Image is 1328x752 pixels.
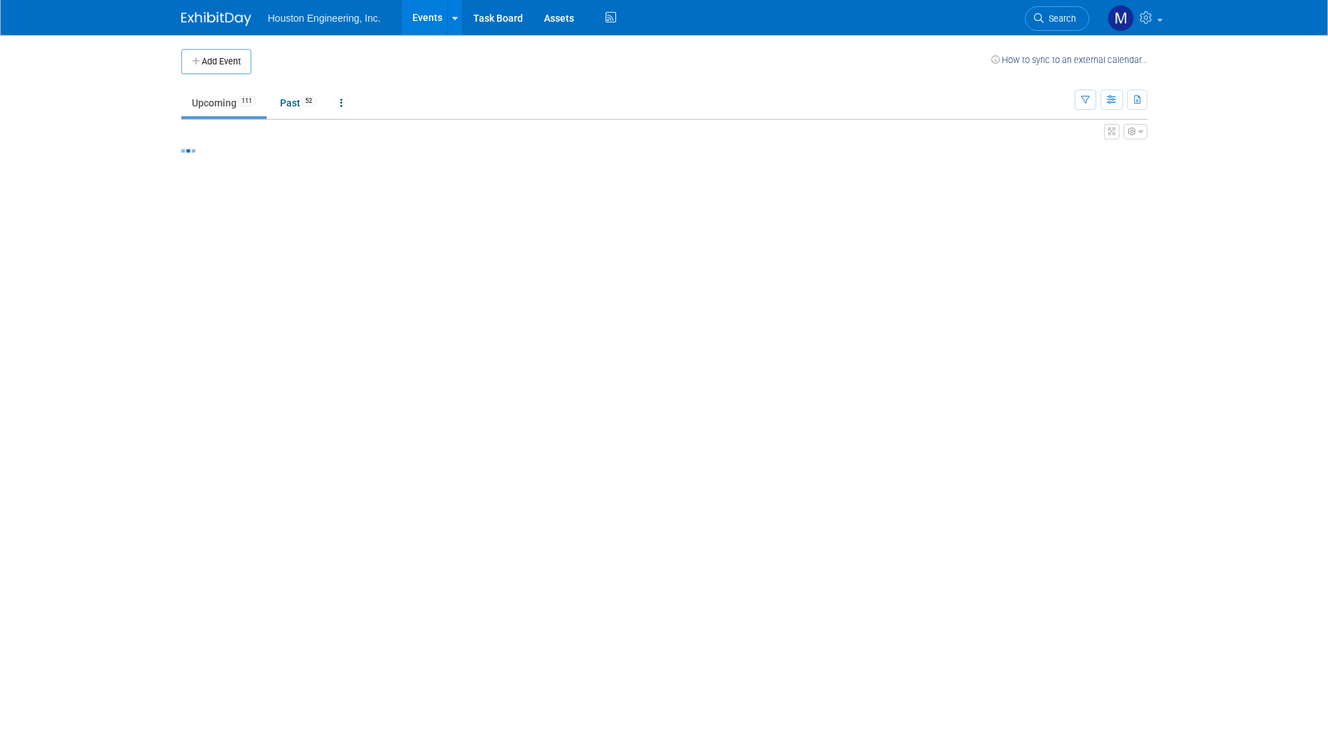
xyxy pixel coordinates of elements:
[181,49,251,74] button: Add Event
[181,90,267,116] a: Upcoming111
[301,96,316,106] span: 52
[181,149,195,153] img: loading...
[991,55,1147,65] a: How to sync to an external calendar...
[270,90,327,116] a: Past52
[268,13,381,24] span: Houston Engineering, Inc.
[181,12,251,26] img: ExhibitDay
[1044,13,1076,24] span: Search
[1107,5,1134,32] img: Megan Spence
[1025,6,1089,31] a: Search
[237,96,256,106] span: 111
